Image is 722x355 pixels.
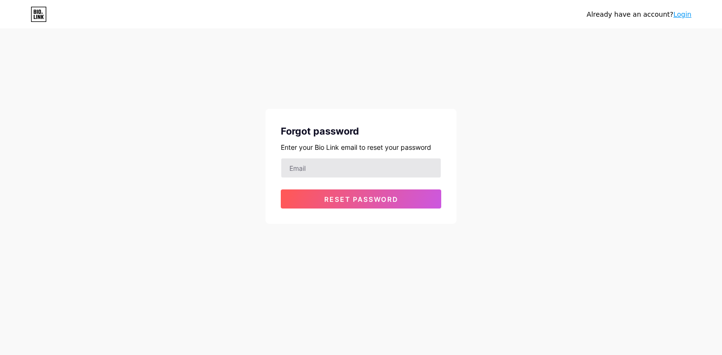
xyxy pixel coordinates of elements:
span: Reset password [324,195,398,203]
div: Enter your Bio Link email to reset your password [281,142,441,152]
input: Email [281,158,441,177]
div: Forgot password [281,124,441,138]
div: Already have an account? [587,10,691,20]
a: Login [673,10,691,18]
button: Reset password [281,189,441,209]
